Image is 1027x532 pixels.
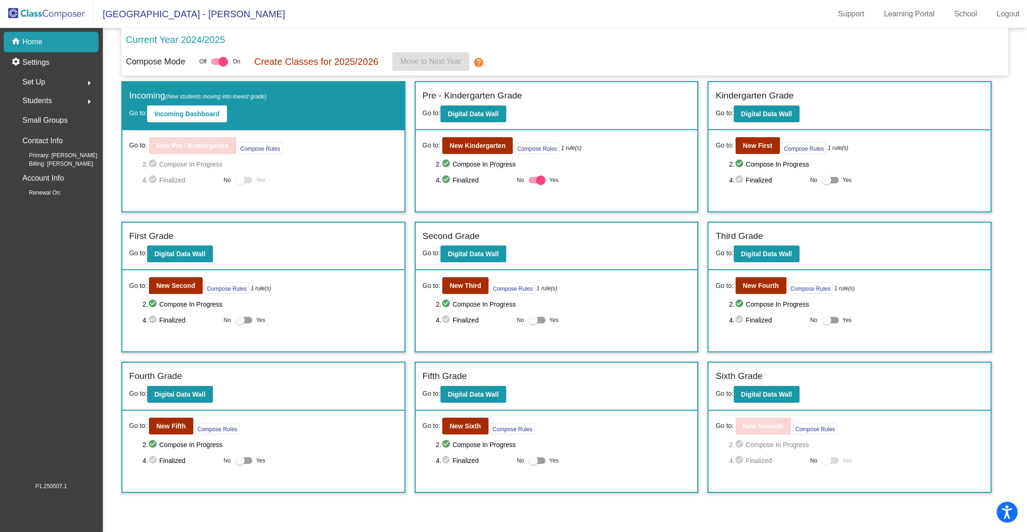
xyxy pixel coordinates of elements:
span: 2. Compose In Progress [729,159,984,170]
span: Go to: [423,421,440,431]
span: Go to: [129,390,147,397]
p: Contact Info [22,134,63,147]
button: New Pre - Kindergarten [149,137,236,154]
b: Digital Data Wall [448,250,499,258]
a: Support [831,7,872,21]
b: Incoming Dashboard [155,110,220,118]
p: Compose Mode [126,56,185,68]
span: 4. Finalized [729,455,806,466]
span: Go to: [423,390,440,397]
mat-icon: check_circle [441,159,453,170]
span: Go to: [715,249,733,257]
label: Second Grade [423,230,480,243]
span: No [517,456,524,465]
span: Go to: [129,421,147,431]
button: Compose Rules [238,142,283,154]
b: New Pre - Kindergarten [156,142,229,149]
button: Compose Rules [515,142,559,154]
span: Yes [256,455,265,466]
button: Incoming Dashboard [147,105,227,122]
i: 1 rule(s) [251,284,271,293]
span: Go to: [129,140,147,150]
mat-icon: check_circle [148,455,159,466]
b: New Sixth [450,422,481,430]
span: 2. Compose In Progress [436,439,690,450]
b: Digital Data Wall [448,110,499,118]
mat-icon: check_circle [148,439,159,450]
p: Create Classes for 2025/2026 [254,55,378,69]
span: 2. Compose In Progress [142,299,397,310]
span: Go to: [129,249,147,257]
span: Go to: [423,140,440,150]
mat-icon: check_circle [735,455,746,466]
i: 1 rule(s) [561,144,581,152]
mat-icon: check_circle [441,439,453,450]
span: 2. Compose In Progress [729,439,984,450]
a: School [947,7,985,21]
label: Third Grade [715,230,763,243]
span: Yes [256,315,265,326]
span: Yes [843,175,852,186]
b: Digital Data Wall [741,110,792,118]
button: Compose Rules [195,423,240,434]
span: 4. Finalized [142,455,219,466]
mat-icon: arrow_right [84,96,95,107]
button: Digital Data Wall [147,245,213,262]
label: Fourth Grade [129,370,182,383]
b: New Kindergarten [450,142,506,149]
button: New Third [442,277,489,294]
i: 1 rule(s) [828,144,848,152]
span: No [517,316,524,324]
button: Compose Rules [788,282,833,294]
span: Billing: [PERSON_NAME] [14,160,93,168]
button: Compose Rules [205,282,249,294]
label: First Grade [129,230,174,243]
span: Go to: [129,109,147,117]
span: Yes [549,175,559,186]
label: Incoming [129,89,267,103]
span: Yes [256,175,265,186]
mat-icon: check_circle [148,159,159,170]
mat-icon: help [473,57,484,68]
b: Digital Data Wall [741,391,792,398]
span: Go to: [715,140,733,150]
span: Primary: [PERSON_NAME] [14,151,98,160]
span: No [224,176,231,184]
span: Students [22,94,52,107]
b: New Seventh [743,422,784,430]
button: Compose Rules [490,423,535,434]
i: 1 rule(s) [834,284,855,293]
button: Digital Data Wall [734,105,800,122]
mat-icon: check_circle [441,175,453,186]
p: Small Groups [22,114,68,127]
mat-icon: check_circle [148,175,159,186]
span: Go to: [715,109,733,117]
mat-icon: check_circle [735,159,746,170]
span: No [810,316,817,324]
mat-icon: check_circle [148,299,159,310]
mat-icon: check_circle [735,315,746,326]
span: [GEOGRAPHIC_DATA] - [PERSON_NAME] [93,7,285,21]
b: New Third [450,282,482,289]
span: No [517,176,524,184]
p: Settings [22,57,50,68]
span: No [224,316,231,324]
button: Compose Rules [793,423,837,434]
span: 4. Finalized [436,315,512,326]
span: Go to: [715,281,733,291]
span: (New students moving into lowest grade) [165,93,267,100]
span: Move to Next Year [400,57,461,65]
button: New Kindergarten [442,137,513,154]
button: Digital Data Wall [147,386,213,403]
span: Yes [843,315,852,326]
b: New Fifth [156,422,186,430]
span: Renewal On: [14,189,61,197]
b: Digital Data Wall [448,391,499,398]
span: Yes [549,315,559,326]
button: New Second [149,277,203,294]
mat-icon: check_circle [441,299,453,310]
b: New Second [156,282,195,289]
span: Go to: [129,281,147,291]
a: Logout [989,7,1027,21]
b: Digital Data Wall [741,250,792,258]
